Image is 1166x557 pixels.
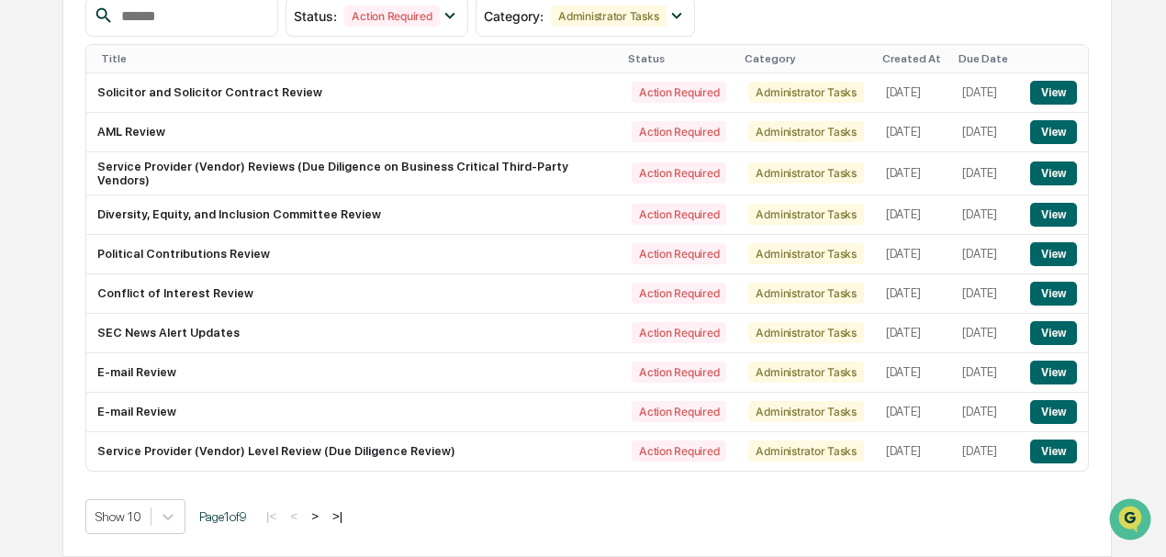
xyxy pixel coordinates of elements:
a: View [1030,365,1077,379]
div: 🖐️ [18,412,33,427]
div: Administrator Tasks [551,6,666,27]
div: Action Required [632,243,726,264]
div: Action Required [632,283,726,304]
span: Attestations [151,410,228,429]
td: [DATE] [951,73,1019,113]
button: Start new chat [312,181,334,203]
td: [DATE] [875,353,952,393]
button: View [1030,440,1077,463]
button: >| [327,508,348,524]
div: Title [101,52,613,65]
div: Category [745,52,867,65]
a: Powered byPylon [129,420,222,435]
div: Due Date [959,52,1012,65]
div: Action Required [632,362,726,383]
iframe: Open customer support [1107,496,1157,546]
td: Political Contributions Review [86,235,621,274]
a: View [1030,207,1077,221]
td: E-mail Review [86,393,621,432]
button: View [1030,120,1077,144]
div: 🗄️ [133,412,148,427]
img: 1746055101610-c473b297-6a78-478c-a979-82029cc54cd1 [18,175,51,208]
td: Service Provider (Vendor) Reviews (Due Diligence on Business Critical Third-Party Vendors) [86,152,621,195]
td: [DATE] [875,235,952,274]
td: E-mail Review [86,353,621,393]
a: View [1030,326,1077,340]
div: Administrator Tasks [748,121,863,142]
div: We're available if you need us! [83,194,252,208]
td: SEC News Alert Updates [86,314,621,353]
td: [DATE] [951,314,1019,353]
button: View [1030,162,1077,185]
td: [DATE] [951,113,1019,152]
div: Administrator Tasks [748,362,863,383]
div: Administrator Tasks [748,440,863,462]
div: Action Required [632,82,726,103]
div: Action Required [632,401,726,422]
td: [DATE] [951,353,1019,393]
td: [DATE] [875,314,952,353]
a: View [1030,247,1077,261]
div: Administrator Tasks [748,322,863,343]
img: 8933085812038_c878075ebb4cc5468115_72.jpg [39,175,72,208]
img: Rachel Stanley [18,317,48,346]
a: View [1030,85,1077,99]
td: [DATE] [951,274,1019,314]
div: Start new chat [83,175,301,194]
a: 🗄️Attestations [126,403,235,436]
span: • [152,284,159,299]
button: View [1030,321,1077,345]
td: [DATE] [875,152,952,195]
div: Administrator Tasks [748,401,863,422]
td: [DATE] [875,73,952,113]
span: [DATE] [163,334,200,349]
td: Diversity, Equity, and Inclusion Committee Review [86,195,621,235]
a: View [1030,444,1077,458]
div: Created At [882,52,945,65]
div: Action Required [632,162,726,184]
div: Action Required [344,6,439,27]
button: < [285,508,303,524]
button: View [1030,81,1077,105]
button: View [1030,203,1077,227]
td: [DATE] [875,195,952,235]
a: View [1030,125,1077,139]
a: View [1030,166,1077,180]
a: View [1030,286,1077,300]
img: Rachel Stanley [18,267,48,296]
span: [PERSON_NAME] [57,284,149,299]
div: Action Required [632,204,726,225]
button: View [1030,282,1077,306]
td: [DATE] [951,393,1019,432]
button: View [1030,361,1077,384]
span: [DATE] [163,284,200,299]
button: View [1030,400,1077,424]
td: [DATE] [875,432,952,471]
td: [DATE] [951,152,1019,195]
div: Administrator Tasks [748,162,863,184]
td: Service Provider (Vendor) Level Review (Due Diligence Review) [86,432,621,471]
div: Status [628,52,730,65]
td: Conflict of Interest Review [86,274,621,314]
span: Page 1 of 9 [199,509,247,524]
div: Action Required [632,322,726,343]
td: [DATE] [951,195,1019,235]
td: [DATE] [951,235,1019,274]
button: See all [285,235,334,257]
td: AML Review [86,113,621,152]
div: Administrator Tasks [748,243,863,264]
span: Category : [484,8,544,24]
img: Greenboard [18,18,55,55]
td: Solicitor and Solicitor Contract Review [86,73,621,113]
td: [DATE] [951,432,1019,471]
span: • [152,334,159,349]
a: View [1030,405,1077,418]
div: Past conversations [18,239,123,253]
button: > [306,508,324,524]
span: Status : [294,8,337,24]
p: How can we help? [18,73,334,103]
div: Administrator Tasks [748,283,863,304]
span: Preclearance [37,410,118,429]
